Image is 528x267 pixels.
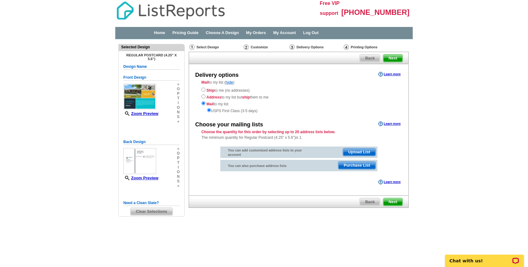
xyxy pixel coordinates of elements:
[320,1,340,16] span: Free VIP support
[123,139,180,145] h5: Back Design
[123,75,180,81] h5: Front Design
[220,147,310,158] div: You can add customized address lists to your account
[177,174,180,179] span: n
[378,72,401,77] a: Learn more
[177,179,180,184] span: s
[303,30,319,35] a: Log Out
[177,96,180,101] span: t
[189,129,408,140] div: The minimum quantity for Regular Postcard (4.25" x 5.6")is 1.
[206,95,221,99] strong: Address
[206,102,213,106] strong: Mail
[177,147,180,151] span: »
[441,247,528,267] iframe: LiveChat chat widget
[177,115,180,119] span: s
[220,160,310,169] div: You can also purchase address lists
[177,87,180,91] span: o
[201,80,209,85] strong: Mail
[201,107,396,114] div: USPS First Class (3-5 days)
[123,64,180,70] h5: Design Name
[177,110,180,115] span: n
[177,160,180,165] span: t
[289,44,295,50] img: Delivery Options
[130,208,172,215] span: Clear Selections
[273,30,296,35] a: My Account
[206,88,214,93] strong: Ship
[177,91,180,96] span: p
[343,44,398,50] div: Printing Options
[177,105,180,110] span: o
[226,80,233,85] a: hide
[242,95,250,99] strong: ship
[123,200,180,206] h5: Need a Clean Slate?
[244,44,249,50] img: Customize
[201,130,335,134] strong: Choose the quantity for this order by selecting up to 20 address lists below.
[360,198,380,206] span: Back
[123,84,156,110] img: small-thumb.jpg
[177,165,180,170] span: i
[359,198,380,206] a: Back
[341,8,410,16] span: [PHONE_NUMBER]
[177,101,180,105] span: i
[177,170,180,174] span: o
[154,30,165,35] a: Home
[123,53,180,61] h4: Regular Postcard (4.25" x 5.6")
[338,162,375,169] span: Purchase List
[344,44,349,50] img: Printing Options & Summary
[177,151,180,156] span: o
[177,119,180,124] span: »
[378,180,401,185] a: Learn more
[172,30,199,35] a: Pricing Guide
[177,184,180,188] span: »
[189,80,408,114] div: to my list ( )
[189,44,243,52] div: Select Design
[383,55,403,62] span: Next
[360,55,380,62] span: Back
[177,156,180,160] span: p
[206,30,239,35] a: Choose A Design
[189,44,195,50] img: Select Design
[343,148,376,156] span: Upload List
[119,44,184,50] div: Selected Design
[246,30,266,35] a: My Orders
[243,44,289,50] div: Customize
[383,198,403,206] span: Next
[201,86,396,114] div: to me (no addresses) to my list but them to me to my list
[177,82,180,87] span: »
[359,54,380,62] a: Back
[378,121,401,126] a: Learn more
[123,148,156,174] img: small-thumb.jpg
[123,176,158,180] a: Zoom Preview
[195,71,239,79] div: Delivery options
[123,111,158,116] a: Zoom Preview
[289,44,343,52] div: Delivery Options
[195,121,263,129] div: Choose your mailing lists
